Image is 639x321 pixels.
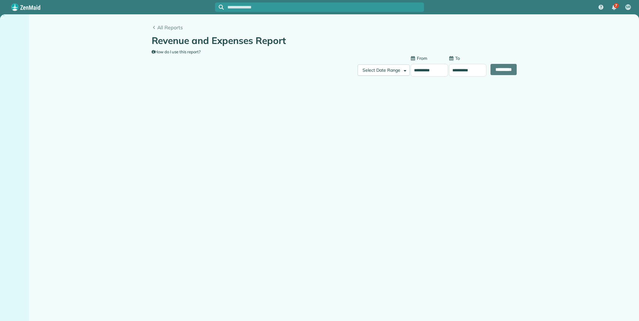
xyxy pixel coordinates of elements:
svg: Focus search [219,5,224,10]
h1: Revenue and Expenses Report [152,36,512,46]
a: How do I use this report? [152,49,201,54]
span: All Reports [157,24,517,31]
button: Focus search [215,5,224,10]
div: 7 unread notifications [607,1,621,14]
button: Select Date Range [358,65,409,76]
label: To [449,55,460,61]
label: From [411,55,427,61]
span: SR [626,5,630,10]
a: All Reports [152,24,517,31]
span: 7 [615,3,617,8]
span: Select Date Range [363,67,400,73]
